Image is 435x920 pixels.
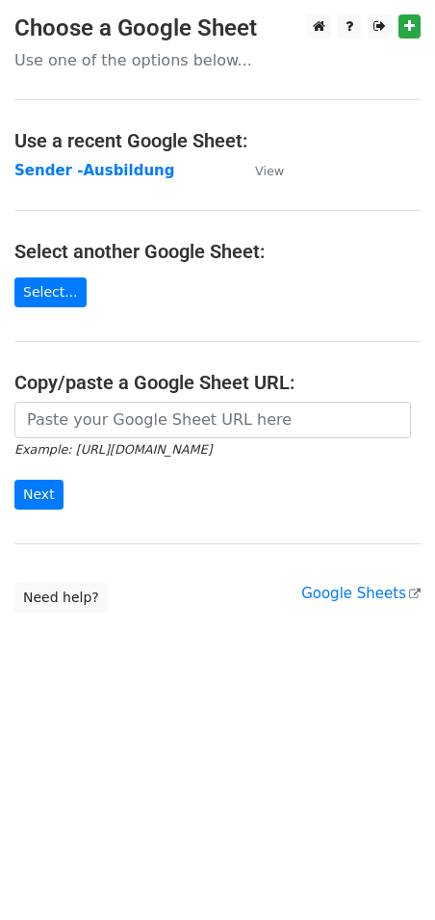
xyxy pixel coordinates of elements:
input: Next [14,480,64,510]
a: Need help? [14,583,108,613]
small: View [255,164,284,178]
h4: Copy/paste a Google Sheet URL: [14,371,421,394]
a: Google Sheets [301,585,421,602]
h3: Choose a Google Sheet [14,14,421,42]
a: Select... [14,277,87,307]
p: Use one of the options below... [14,50,421,70]
input: Paste your Google Sheet URL here [14,402,411,438]
a: View [236,162,284,179]
h4: Select another Google Sheet: [14,240,421,263]
a: Sender -Ausbildung [14,162,174,179]
small: Example: [URL][DOMAIN_NAME] [14,442,212,457]
h4: Use a recent Google Sheet: [14,129,421,152]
